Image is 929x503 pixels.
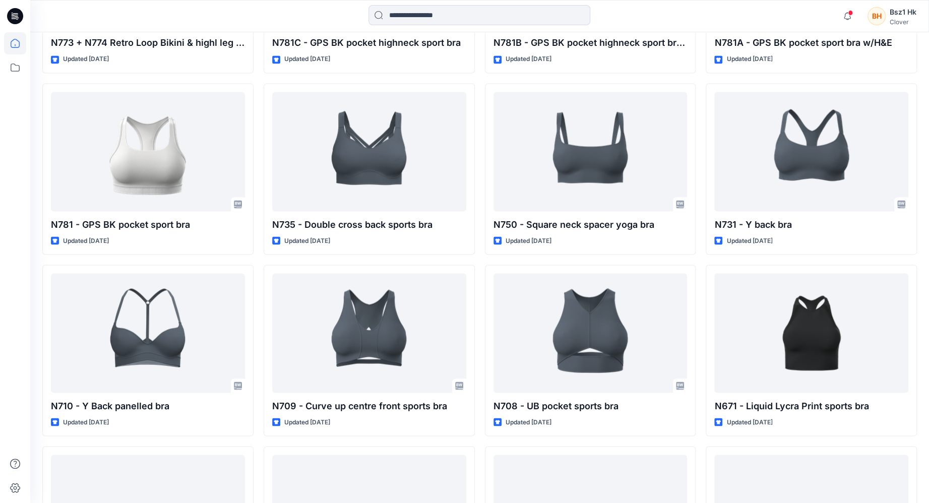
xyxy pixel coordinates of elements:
[726,417,772,427] p: Updated [DATE]
[890,6,916,18] div: Bsz1 Hk
[51,92,245,211] a: N781 - GPS BK pocket sport bra
[493,92,688,211] a: N750 - Square neck spacer yoga bra
[284,54,330,65] p: Updated [DATE]
[506,417,551,427] p: Updated [DATE]
[493,217,688,231] p: N750 - Square neck spacer yoga bra
[63,54,109,65] p: Updated [DATE]
[726,235,772,246] p: Updated [DATE]
[714,92,908,211] a: N731 - Y back bra
[714,399,908,413] p: N671 - Liquid Lycra Print sports bra
[714,36,908,50] p: N781A - GPS BK pocket sport bra w/H&E
[272,399,466,413] p: N709 - Curve up centre front sports bra
[506,54,551,65] p: Updated [DATE]
[868,7,886,25] div: BH
[284,235,330,246] p: Updated [DATE]
[714,273,908,393] a: N671 - Liquid Lycra Print sports bra
[63,235,109,246] p: Updated [DATE]
[890,18,916,26] div: Clover
[284,417,330,427] p: Updated [DATE]
[493,399,688,413] p: N708 - UB pocket sports bra
[493,36,688,50] p: N781B - GPS BK pocket highneck sport bra w/H&E
[272,217,466,231] p: N735 - Double cross back sports bra
[63,417,109,427] p: Updated [DATE]
[51,399,245,413] p: N710 - Y Back panelled bra
[272,92,466,211] a: N735 - Double cross back sports bra
[506,235,551,246] p: Updated [DATE]
[51,273,245,393] a: N710 - Y Back panelled bra
[51,217,245,231] p: N781 - GPS BK pocket sport bra
[51,36,245,50] p: N773 + N774 Retro Loop Bikini & highl leg brief set
[272,273,466,393] a: N709 - Curve up centre front sports bra
[726,54,772,65] p: Updated [DATE]
[714,217,908,231] p: N731 - Y back bra
[272,36,466,50] p: N781C - GPS BK pocket highneck sport bra
[493,273,688,393] a: N708 - UB pocket sports bra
